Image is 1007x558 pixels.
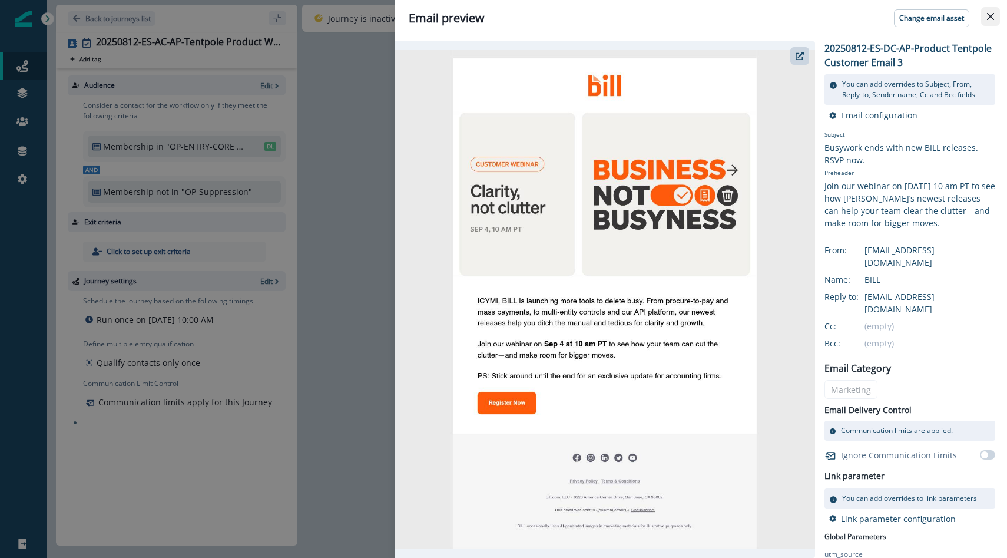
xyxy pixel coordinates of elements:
div: Busywork ends with new BILL releases. RSVP now. [824,141,995,166]
p: You can add overrides to link parameters [842,493,977,504]
p: Preheader [824,166,995,180]
button: Change email asset [894,9,969,27]
div: (empty) [864,337,995,349]
div: Join our webinar on [DATE] 10 am PT to see how [PERSON_NAME]’s newest releases can help your team... [824,180,995,229]
p: Ignore Communication Limits [841,449,957,461]
div: (empty) [864,320,995,332]
p: Global Parameters [824,529,886,542]
p: Email configuration [841,110,917,121]
p: Subject [824,130,995,141]
button: Link parameter configuration [829,513,956,524]
p: You can add overrides to Subject, From, Reply-to, Sender name, Cc and Bcc fields [842,79,991,100]
h2: Link parameter [824,469,885,484]
div: BILL [864,273,995,286]
p: Email Category [824,361,891,375]
img: email asset unavailable [395,50,815,549]
p: Link parameter configuration [841,513,956,524]
div: [EMAIL_ADDRESS][DOMAIN_NAME] [864,244,995,269]
div: Cc: [824,320,883,332]
button: Close [981,7,1000,26]
p: 20250812-ES-DC-AP-Product Tentpole Customer Email 3 [824,41,995,70]
div: Bcc: [824,337,883,349]
p: Communication limits are applied. [841,425,953,436]
div: [EMAIL_ADDRESS][DOMAIN_NAME] [864,290,995,315]
button: Email configuration [829,110,917,121]
p: Change email asset [899,14,964,22]
div: Name: [824,273,883,286]
div: From: [824,244,883,256]
p: Email Delivery Control [824,404,912,416]
div: Reply to: [824,290,883,303]
div: Email preview [409,9,993,27]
